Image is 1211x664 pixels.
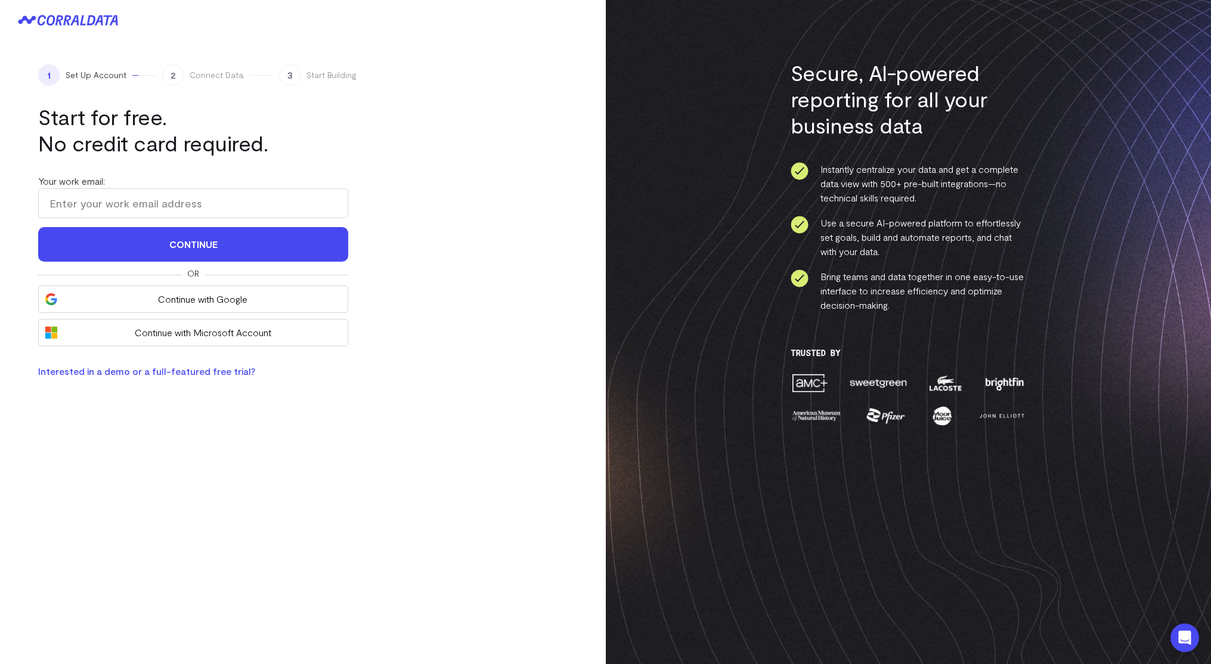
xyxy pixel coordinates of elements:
span: Continue with Google [64,292,342,306]
button: Continue with Google [38,286,348,313]
span: Or [187,268,199,280]
button: Continue [38,227,348,262]
li: Bring teams and data together in one easy-to-use interface to increase efficiency and optimize de... [791,269,1026,312]
label: Your work email: [38,175,105,187]
span: 2 [162,64,184,86]
span: Continue with Microsoft Account [64,325,342,340]
span: 3 [279,64,301,86]
button: Continue with Microsoft Account [38,319,348,346]
span: Start Building [306,69,357,81]
span: Connect Data [190,69,243,81]
span: 1 [38,64,60,86]
h3: Trusted By [791,348,1026,358]
h3: Secure, AI-powered reporting for all your business data [791,60,1026,138]
div: Open Intercom Messenger [1170,623,1199,652]
li: Use a secure AI-powered platform to effortlessly set goals, build and automate reports, and chat ... [791,216,1026,259]
span: Set Up Account [66,69,126,81]
h1: Start for free. No credit card required. [38,104,348,156]
input: Enter your work email address [38,188,348,218]
li: Instantly centralize your data and get a complete data view with 500+ pre-built integrations—no t... [791,162,1026,205]
a: Interested in a demo or a full-featured free trial? [38,365,255,377]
